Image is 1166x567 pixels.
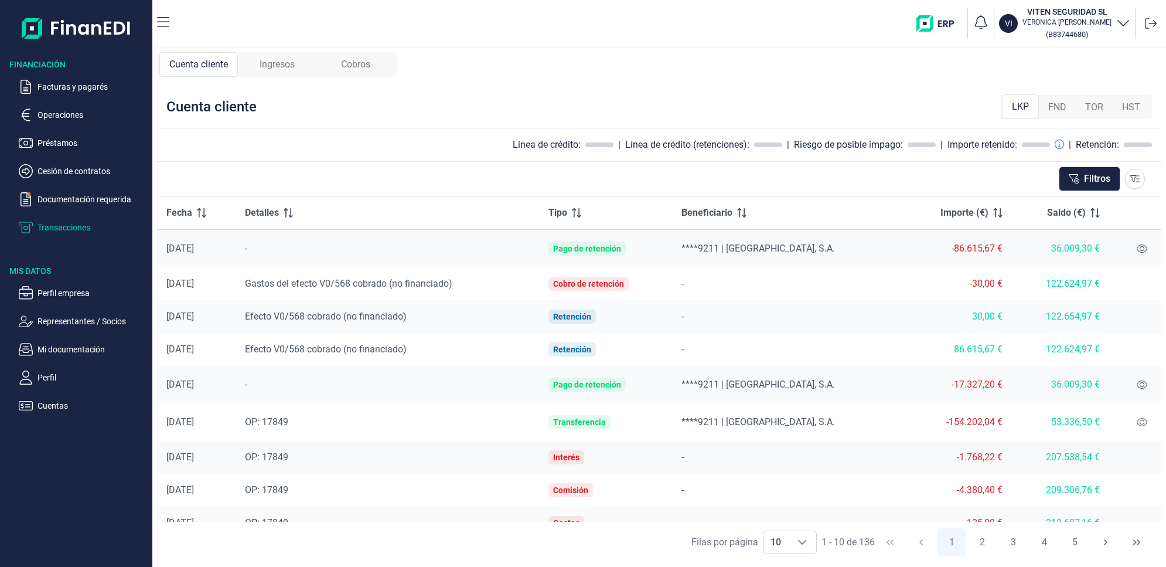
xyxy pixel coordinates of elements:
div: HST [1113,96,1150,119]
button: VIVITEN SEGURIDAD SLVERONICA [PERSON_NAME](B83744680) [999,6,1130,41]
div: | [618,138,620,152]
span: Cuenta cliente [169,57,228,72]
div: 122.624,97 € [1021,344,1100,355]
button: Representantes / Socios [19,314,148,328]
button: Cesión de contratos [19,164,148,178]
div: -86.615,67 € [913,243,1003,254]
div: [DATE] [166,243,226,254]
span: ****9211 | [GEOGRAPHIC_DATA], S.A. [681,379,835,390]
div: Cobro de retención [553,279,624,288]
div: [DATE] [166,379,226,391]
div: Retención: [1076,139,1119,151]
button: Next Page [1092,528,1120,556]
span: - [681,517,684,528]
div: Transferencia [553,417,606,427]
div: Pago de retención [553,380,621,389]
span: OP: 17849 [245,517,288,528]
div: -17.327,20 € [913,379,1003,391]
p: Transacciones [37,220,148,235]
button: Transacciones [19,220,148,235]
div: [DATE] [166,416,226,428]
p: Facturas y pagarés [37,80,148,94]
p: Cuentas [37,399,148,413]
span: TOR [1085,100,1103,114]
span: - [681,311,684,322]
span: Efecto V0/568 cobrado (no financiado) [245,311,407,322]
div: 122.654,97 € [1021,311,1100,322]
button: Mi documentación [19,342,148,357]
button: Préstamos [19,136,148,150]
button: Page 4 [1030,528,1058,556]
div: 36.009,30 € [1021,379,1100,391]
p: Perfil empresa [37,286,148,300]
span: ****9211 | [GEOGRAPHIC_DATA], S.A. [681,243,835,254]
div: [DATE] [166,484,226,496]
div: Retención [553,345,591,354]
button: Filtros [1059,167,1120,191]
button: Page 1 [937,528,966,556]
div: Interés [553,453,579,462]
div: Cobros [316,52,395,77]
p: Operaciones [37,108,148,122]
p: Documentación requerida [37,192,148,206]
div: [DATE] [166,451,226,463]
div: Ingresos [238,52,316,77]
div: Choose [788,531,816,554]
span: - [245,243,247,254]
div: Comisión [553,485,588,495]
span: LKP [1012,100,1029,114]
button: Page 5 [1061,528,1089,556]
span: Gastos del efecto V0/568 cobrado (no financiado) [245,278,452,289]
div: -4.380,40 € [913,484,1003,496]
button: Perfil empresa [19,286,148,300]
div: -1.768,22 € [913,451,1003,463]
div: | [787,138,789,152]
span: - [245,379,247,390]
div: 86.615,67 € [913,344,1003,355]
div: | [940,138,943,152]
div: [DATE] [166,278,226,290]
span: - [681,451,684,463]
p: Perfil [37,371,148,385]
img: Logo de aplicación [22,9,131,47]
div: Cuenta cliente [166,97,257,116]
div: 207.538,54 € [1021,451,1100,463]
p: Cesión de contratos [37,164,148,178]
div: 122.624,97 € [1021,278,1100,290]
span: 10 [763,531,788,554]
span: ****9211 | [GEOGRAPHIC_DATA], S.A. [681,416,835,427]
button: Page 3 [999,528,1027,556]
div: Cuenta cliente [159,52,238,77]
span: OP: 17849 [245,484,288,495]
div: Pago de retención [553,244,621,253]
div: | [1069,138,1071,152]
p: Préstamos [37,136,148,150]
div: -154.202,04 € [913,416,1003,428]
span: FND [1048,100,1066,114]
div: [DATE] [166,311,226,322]
span: - [681,344,684,355]
div: Filas por página [691,535,758,549]
div: TOR [1076,96,1113,119]
span: OP: 17849 [245,416,288,427]
span: HST [1122,100,1140,114]
div: -30,00 € [913,278,1003,290]
div: Importe retenido: [947,139,1017,151]
span: - [681,484,684,495]
div: LKP [1002,94,1039,119]
span: Detalles [245,206,279,220]
span: Tipo [548,206,567,220]
div: Línea de crédito (retenciones): [625,139,749,151]
span: Ingresos [260,57,295,72]
span: 1 - 10 de 136 [821,538,875,547]
span: OP: 17849 [245,451,288,463]
div: -125,00 € [913,517,1003,529]
p: Representantes / Socios [37,314,148,328]
div: FND [1039,96,1076,119]
button: Page 2 [969,528,997,556]
div: 53.336,50 € [1021,416,1100,428]
span: - [681,278,684,289]
div: Gastos [553,518,579,528]
div: 209.306,76 € [1021,484,1100,496]
span: Efecto V0/568 cobrado (no financiado) [245,344,407,355]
